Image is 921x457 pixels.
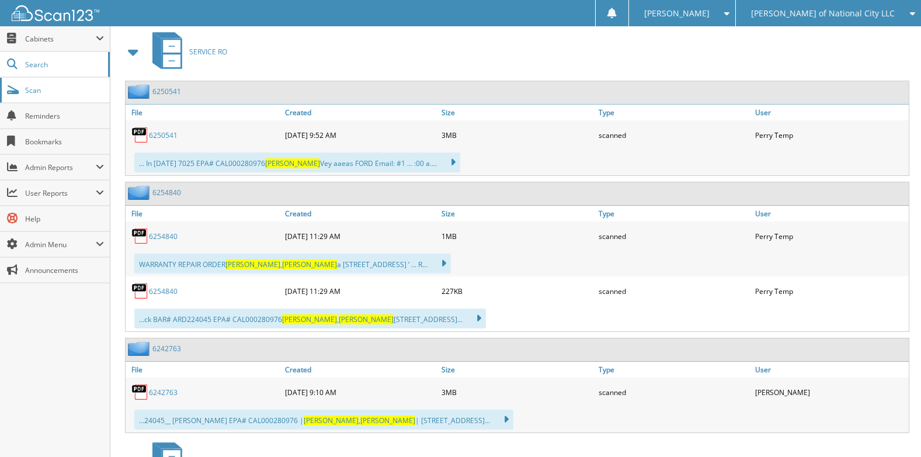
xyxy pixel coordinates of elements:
[282,123,439,147] div: [DATE] 9:52 AM
[752,105,909,120] a: User
[131,126,149,144] img: PDF.png
[128,185,152,200] img: folder2.png
[25,111,104,121] span: Reminders
[25,188,96,198] span: User Reports
[282,224,439,248] div: [DATE] 11:29 AM
[752,279,909,303] div: Perry Temp
[25,162,96,172] span: Admin Reports
[25,85,104,95] span: Scan
[282,105,439,120] a: Created
[131,383,149,401] img: PDF.png
[439,206,595,221] a: Size
[596,224,752,248] div: scanned
[439,105,595,120] a: Size
[596,362,752,378] a: Type
[282,279,439,303] div: [DATE] 11:29 AM
[134,153,460,172] div: ... In [DATE] 7025 EPA# CAL000280976 Vey aaeas FORD Email: #1 ... :00 a....
[25,240,96,250] span: Admin Menu
[12,5,99,21] img: scan123-logo-white.svg
[145,29,227,75] a: SERVICE RO
[149,231,178,241] a: 6254840
[282,314,337,324] span: [PERSON_NAME]
[128,84,152,99] img: folder2.png
[439,380,595,404] div: 3MB
[25,214,104,224] span: Help
[126,206,282,221] a: File
[25,137,104,147] span: Bookmarks
[304,416,359,425] span: [PERSON_NAME]
[126,362,282,378] a: File
[596,123,752,147] div: scanned
[752,362,909,378] a: User
[25,265,104,275] span: Announcements
[863,401,921,457] iframe: Chat Widget
[439,279,595,303] div: 227KB
[339,314,394,324] span: [PERSON_NAME]
[131,227,149,245] img: PDF.png
[439,123,595,147] div: 3MB
[134,309,486,328] div: ...ck BAR# ARD224045 EPA# CAL000280976 , [STREET_ADDRESS]...
[25,34,96,44] span: Cabinets
[149,130,178,140] a: 6250541
[282,362,439,378] a: Created
[149,387,178,397] a: 6242763
[126,105,282,120] a: File
[752,380,909,404] div: [PERSON_NAME]
[596,380,752,404] div: scanned
[596,206,752,221] a: Type
[152,188,181,198] a: 6254840
[282,259,337,269] span: [PERSON_NAME]
[752,224,909,248] div: Perry Temp
[152,344,181,354] a: 6242763
[596,279,752,303] div: scanned
[225,259,280,269] span: [PERSON_NAME]
[128,341,152,356] img: folder2.png
[134,410,513,430] div: ...24045__ [PERSON_NAME] EPA# CAL000280976 | , | [STREET_ADDRESS]...
[752,206,909,221] a: User
[439,362,595,378] a: Size
[189,47,227,57] span: SERVICE RO
[644,10,710,17] span: [PERSON_NAME]
[25,60,102,70] span: Search
[149,286,178,296] a: 6254840
[596,105,752,120] a: Type
[360,416,415,425] span: [PERSON_NAME]
[131,282,149,300] img: PDF.png
[751,10,895,17] span: [PERSON_NAME] of National City LLC
[439,224,595,248] div: 1MB
[152,86,181,96] a: 6250541
[282,380,439,404] div: [DATE] 9:10 AM
[134,254,451,273] div: WARRANTY REPAIR ORDER , a [STREET_ADDRESS] ‘ ... R...
[282,206,439,221] a: Created
[265,158,320,168] span: [PERSON_NAME]
[752,123,909,147] div: Perry Temp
